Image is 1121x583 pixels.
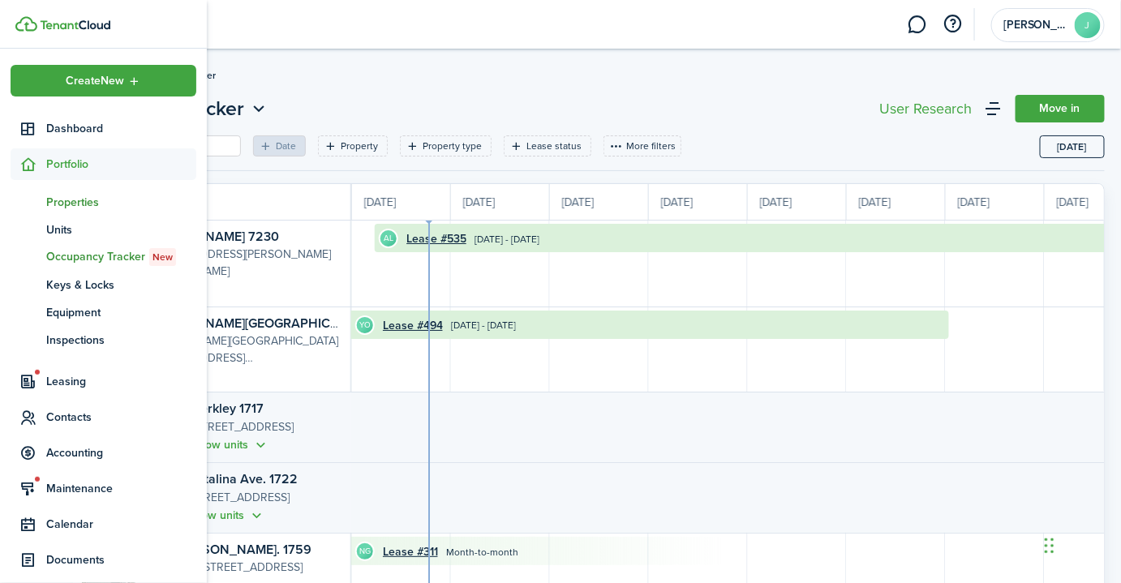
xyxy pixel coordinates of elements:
[193,399,264,418] a: Berkley 1717
[1003,19,1068,31] span: Joe
[1040,505,1121,583] iframe: Chat Widget
[504,135,591,156] filter-tag: Open filter
[66,75,124,87] span: Create New
[357,543,373,559] avatar-text: NG
[11,113,196,144] a: Dashboard
[357,317,373,333] avatar-text: YO
[406,230,466,247] a: Lease #535
[189,489,344,507] p: [STREET_ADDRESS]
[46,194,196,211] span: Properties
[40,20,110,30] img: TenantCloud
[46,276,196,294] span: Keys & Locks
[902,4,933,45] a: Messaging
[152,250,173,264] span: New
[175,559,343,576] p: Dale [STREET_ADDRESS]
[550,184,649,220] div: [DATE]
[193,418,344,436] p: [STREET_ADDRESS]
[11,298,196,326] a: Equipment
[11,216,196,243] a: Units
[11,65,196,96] button: Open menu
[1016,95,1105,122] a: Move in
[46,516,196,533] span: Calendar
[46,480,196,497] span: Maintenance
[175,540,311,559] a: [PERSON_NAME]. 1759
[946,184,1045,220] div: [DATE]
[193,435,270,454] button: Show units
[341,139,378,153] filter-tag-label: Property
[1040,135,1105,158] button: Today
[1075,12,1101,38] avatar-text: J
[46,373,196,390] span: Leasing
[11,326,196,354] a: Inspections
[144,246,343,280] p: [STREET_ADDRESS][PERSON_NAME][PERSON_NAME]
[11,188,196,216] a: Properties
[144,227,279,246] a: [PERSON_NAME] 7230
[46,304,196,321] span: Equipment
[939,11,967,38] button: Open resource center
[526,139,582,153] filter-tag-label: Lease status
[475,232,539,246] time: [DATE] - [DATE]
[189,506,266,525] button: Show units
[11,243,196,271] a: Occupancy TrackerNew
[46,551,196,568] span: Documents
[15,16,37,32] img: TenantCloud
[189,469,299,488] a: Catalina Ave. 1722
[46,221,196,238] span: Units
[451,184,550,220] div: [DATE]
[144,314,400,332] a: [PERSON_NAME][GEOGRAPHIC_DATA] 258
[352,184,451,220] div: [DATE]
[446,545,518,559] time: Month-to-month
[875,97,976,120] button: User Research
[46,248,196,266] span: Occupancy Tracker
[383,543,438,560] a: Lease #311
[11,271,196,298] a: Keys & Locks
[1045,521,1054,570] div: Drag
[603,135,681,156] button: More filters
[144,332,343,367] p: [PERSON_NAME][GEOGRAPHIC_DATA][STREET_ADDRESS][GEOGRAPHIC_DATA]
[46,444,196,461] span: Accounting
[451,318,516,332] time: [DATE] - [DATE]
[847,184,946,220] div: [DATE]
[46,156,196,173] span: Portfolio
[748,184,847,220] div: [DATE]
[46,120,196,137] span: Dashboard
[318,135,388,156] filter-tag: Open filter
[649,184,748,220] div: [DATE]
[383,317,443,334] a: Lease #494
[879,101,972,116] div: User Research
[46,332,196,349] span: Inspections
[46,409,196,426] span: Contacts
[380,230,397,246] avatar-text: AL
[400,135,492,156] filter-tag: Open filter
[423,139,482,153] filter-tag-label: Property type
